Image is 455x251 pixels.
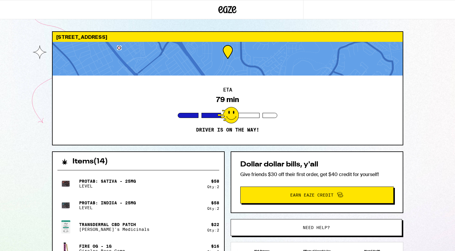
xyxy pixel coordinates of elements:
div: $ 58 [211,200,219,205]
img: LEVEL - ProTab: Sativa - 25mg [57,175,74,192]
div: Qty: 2 [207,228,219,232]
span: Earn Eaze Credit [290,193,334,197]
div: [STREET_ADDRESS] [53,32,403,42]
button: Need help? [231,219,402,236]
div: 79 min [216,95,239,104]
div: Qty: 2 [207,185,219,189]
img: LEVEL - ProTab: Indica - 25mg [57,197,74,214]
p: Driver is on the way! [196,127,259,133]
p: LEVEL [79,184,136,188]
p: ProTab: Indica - 25mg [79,200,136,205]
span: Need help? [303,225,330,230]
h2: Dollar dollar bills, y'all [240,161,394,168]
p: [PERSON_NAME]'s Medicinals [79,227,149,232]
img: Mary's Medicinals - Transdermal CBD Patch [57,218,74,235]
iframe: Opens a widget where you can find more information [417,233,449,248]
h2: Items ( 14 ) [72,158,108,165]
p: ProTab: Sativa - 25mg [79,179,136,184]
h2: ETA [223,88,232,92]
p: LEVEL [79,205,136,210]
p: Give friends $30 off their first order, get $40 credit for yourself! [240,171,394,178]
div: $ 58 [211,179,219,184]
div: $ 16 [211,244,219,249]
div: $ 22 [211,222,219,227]
p: Transdermal CBD Patch [79,222,149,227]
div: Qty: 2 [207,206,219,210]
button: Earn Eaze Credit [240,187,394,203]
p: Fire OG - 1g [79,244,125,249]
